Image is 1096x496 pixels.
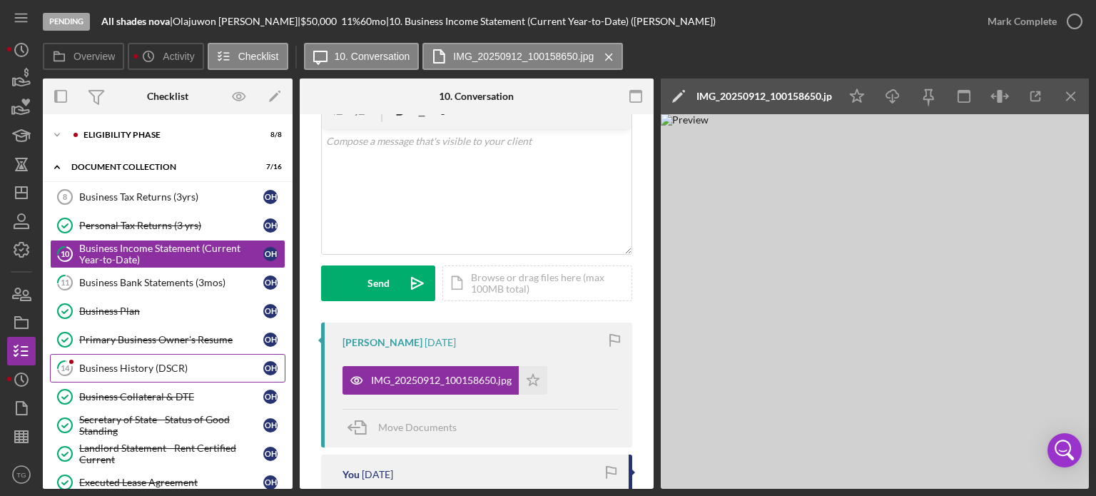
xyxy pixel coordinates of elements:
a: Business PlanOH [50,297,285,325]
div: Document Collection [71,163,246,171]
div: O H [263,304,278,318]
tspan: 10 [61,249,70,258]
a: Landlord Statement - Rent Certified CurrentOH [50,440,285,468]
div: You [342,469,360,480]
span: $50,000 [300,15,337,27]
label: 10. Conversation [335,51,410,62]
div: Checklist [147,91,188,102]
div: Business Collateral & DTE [79,391,263,403]
div: O H [263,190,278,204]
div: 60 mo [360,16,386,27]
div: Olajuwon [PERSON_NAME] | [173,16,300,27]
div: O H [263,475,278,490]
div: Business Plan [79,305,263,317]
time: 2025-09-12 17:02 [425,337,456,348]
label: Activity [163,51,194,62]
div: | 10. Business Income Statement (Current Year-to-Date) ([PERSON_NAME]) [386,16,716,27]
div: Eligibility Phase [83,131,246,139]
div: | [101,16,173,27]
button: Send [321,265,435,301]
div: Business Bank Statements (3mos) [79,277,263,288]
div: Landlord Statement - Rent Certified Current [79,442,263,465]
div: O H [263,361,278,375]
button: Move Documents [342,410,471,445]
span: Move Documents [378,421,457,433]
text: TG [16,471,26,479]
div: 11 % [341,16,360,27]
div: Executed Lease Agreement [79,477,263,488]
div: Secretary of State - Status of Good Standing [79,414,263,437]
button: IMG_20250912_100158650.jpg [422,43,623,70]
div: Business Income Statement (Current Year-to-Date) [79,243,263,265]
a: Personal Tax Returns (3 yrs)OH [50,211,285,240]
a: 11Business Bank Statements (3mos)OH [50,268,285,297]
tspan: 11 [61,278,69,287]
div: Send [367,265,390,301]
div: O H [263,418,278,432]
button: 10. Conversation [304,43,420,70]
div: O H [263,218,278,233]
tspan: 8 [63,193,67,201]
img: Preview [661,114,1089,489]
div: Business Tax Returns (3yrs) [79,191,263,203]
a: Primary Business Owner's ResumeOH [50,325,285,354]
div: O H [263,447,278,461]
button: TG [7,460,36,489]
label: IMG_20250912_100158650.jpg [453,51,594,62]
a: Secretary of State - Status of Good StandingOH [50,411,285,440]
div: 7 / 16 [256,163,282,171]
a: 14Business History (DSCR)OH [50,354,285,383]
tspan: 14 [61,363,70,373]
div: O H [263,390,278,404]
a: 10Business Income Statement (Current Year-to-Date)OH [50,240,285,268]
a: Business Collateral & DTEOH [50,383,285,411]
label: Checklist [238,51,279,62]
button: Checklist [208,43,288,70]
div: 10. Conversation [439,91,514,102]
button: Activity [128,43,203,70]
div: Primary Business Owner's Resume [79,334,263,345]
button: Mark Complete [973,7,1089,36]
button: Overview [43,43,124,70]
div: Mark Complete [988,7,1057,36]
button: IMG_20250912_100158650.jpg [342,366,547,395]
div: IMG_20250912_100158650.jpg [371,375,512,386]
label: Overview [73,51,115,62]
div: O H [263,275,278,290]
a: 8Business Tax Returns (3yrs)OH [50,183,285,211]
div: [PERSON_NAME] [342,337,422,348]
div: 8 / 8 [256,131,282,139]
div: Personal Tax Returns (3 yrs) [79,220,263,231]
b: All shades nova [101,15,170,27]
div: O H [263,333,278,347]
div: Pending [43,13,90,31]
div: Open Intercom Messenger [1047,433,1082,467]
div: O H [263,247,278,261]
div: IMG_20250912_100158650.jpg [696,91,832,102]
time: 2025-08-20 23:06 [362,469,393,480]
div: Business History (DSCR) [79,363,263,374]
